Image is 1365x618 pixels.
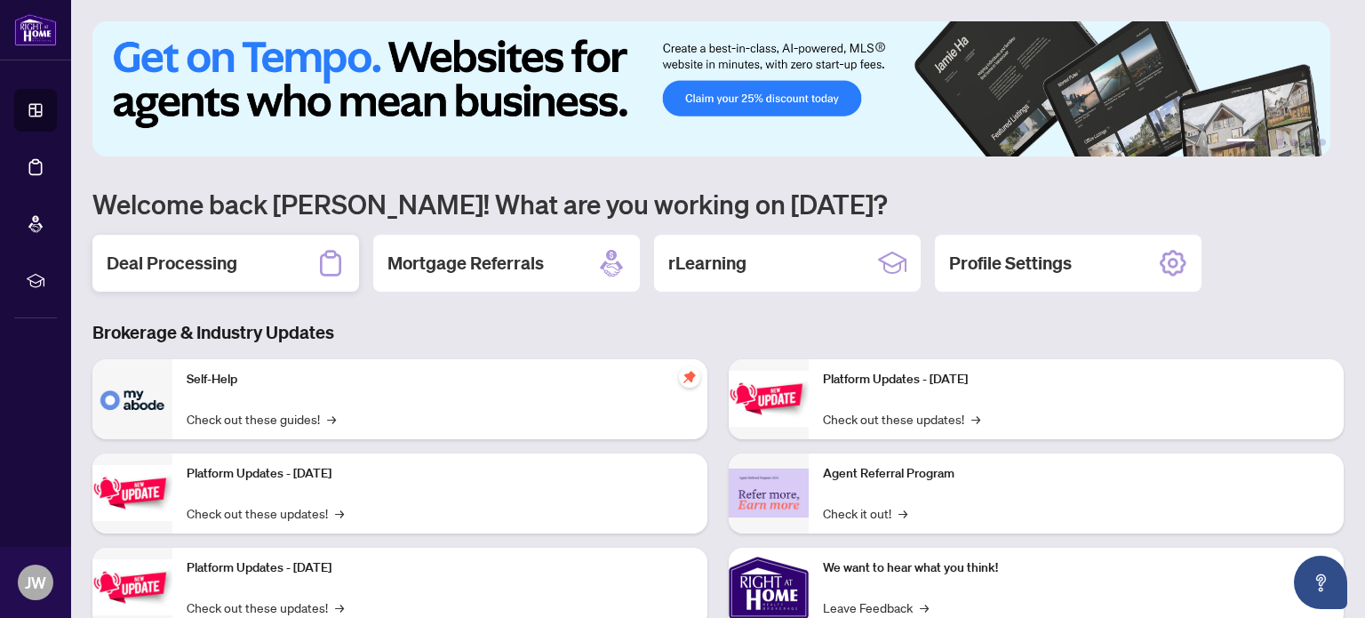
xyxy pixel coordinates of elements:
span: → [335,598,344,617]
span: → [335,503,344,523]
h2: Deal Processing [107,251,237,276]
a: Leave Feedback→ [823,598,929,617]
button: 6 [1319,139,1326,146]
h1: Welcome back [PERSON_NAME]! What are you working on [DATE]? [92,187,1344,221]
button: 3 [1276,139,1283,146]
button: Open asap [1294,556,1347,609]
button: 4 [1290,139,1297,146]
span: → [898,503,907,523]
img: Agent Referral Program [729,469,809,518]
p: Self-Help [187,370,693,389]
img: Platform Updates - July 21, 2025 [92,559,172,615]
span: → [327,409,336,429]
img: Slide 0 [92,21,1330,157]
a: Check out these guides!→ [187,409,336,429]
h2: rLearning [668,251,746,276]
span: → [971,409,980,429]
p: Platform Updates - [DATE] [823,370,1329,389]
p: Agent Referral Program [823,464,1329,484]
a: Check out these updates!→ [187,503,344,523]
p: Platform Updates - [DATE] [187,464,693,484]
img: Self-Help [92,359,172,439]
button: 1 [1226,139,1255,146]
p: Platform Updates - [DATE] [187,558,693,578]
h2: Profile Settings [949,251,1072,276]
img: Platform Updates - June 23, 2025 [729,371,809,427]
button: 5 [1305,139,1312,146]
img: logo [14,13,57,46]
a: Check out these updates!→ [823,409,980,429]
span: JW [25,570,46,595]
p: We want to hear what you think! [823,558,1329,578]
a: Check it out!→ [823,503,907,523]
a: Check out these updates!→ [187,598,344,617]
span: pushpin [679,366,700,388]
h3: Brokerage & Industry Updates [92,320,1344,345]
span: → [920,598,929,617]
button: 2 [1262,139,1269,146]
img: Platform Updates - September 16, 2025 [92,465,172,521]
h2: Mortgage Referrals [387,251,544,276]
